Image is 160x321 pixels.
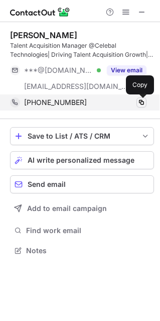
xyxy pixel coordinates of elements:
[10,175,154,193] button: Send email
[28,156,134,164] span: AI write personalized message
[10,244,154,258] button: Notes
[10,127,154,145] button: save-profile-one-click
[10,6,70,18] img: ContactOut v5.3.10
[10,199,154,218] button: Add to email campaign
[24,82,128,91] span: [EMAIL_ADDRESS][DOMAIN_NAME]
[10,30,77,40] div: [PERSON_NAME]
[10,41,154,59] div: Talent Acquisition Manager @Celebal Technologies| Driving Talent Acquisition Growth| Lets connect...
[28,132,136,140] div: Save to List / ATS / CRM
[24,66,93,75] span: ***@[DOMAIN_NAME]
[24,98,87,107] span: [PHONE_NUMBER]
[28,180,66,188] span: Send email
[10,151,154,169] button: AI write personalized message
[27,204,107,212] span: Add to email campaign
[10,224,154,238] button: Find work email
[26,226,150,235] span: Find work email
[107,65,146,75] button: Reveal Button
[26,246,150,255] span: Notes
